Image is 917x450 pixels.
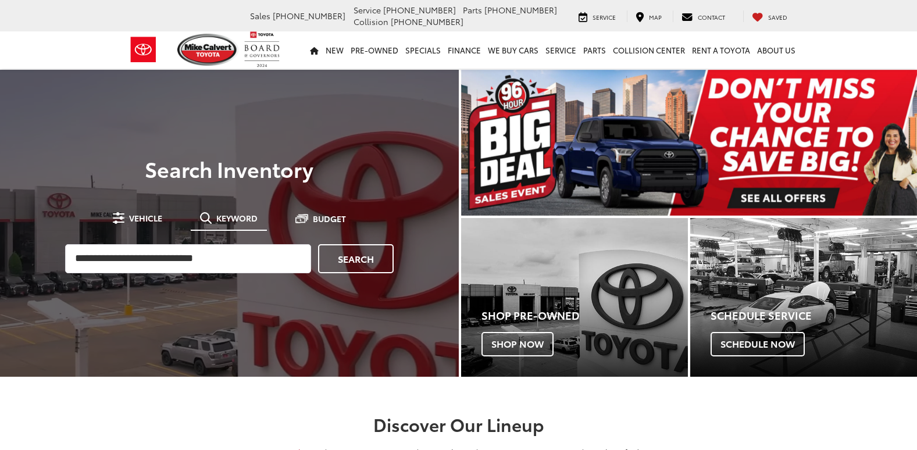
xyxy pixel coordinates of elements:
[609,31,688,69] a: Collision Center
[711,332,805,356] span: Schedule Now
[354,16,388,27] span: Collision
[463,4,482,16] span: Parts
[743,10,796,22] a: My Saved Vehicles
[461,218,688,377] a: Shop Pre-Owned Shop Now
[354,4,381,16] span: Service
[484,31,542,69] a: WE BUY CARS
[318,244,394,273] a: Search
[542,31,580,69] a: Service
[49,415,869,434] h2: Discover Our Lineup
[250,10,270,22] span: Sales
[627,10,670,22] a: Map
[273,10,345,22] span: [PHONE_NUMBER]
[688,31,754,69] a: Rent a Toyota
[313,215,346,223] span: Budget
[347,31,402,69] a: Pre-Owned
[698,13,725,22] span: Contact
[711,310,917,322] h4: Schedule Service
[690,218,917,377] div: Toyota
[122,31,165,69] img: Toyota
[391,16,463,27] span: [PHONE_NUMBER]
[673,10,734,22] a: Contact
[481,310,688,322] h4: Shop Pre-Owned
[444,31,484,69] a: Finance
[383,4,456,16] span: [PHONE_NUMBER]
[649,13,662,22] span: Map
[570,10,625,22] a: Service
[768,13,787,22] span: Saved
[306,31,322,69] a: Home
[402,31,444,69] a: Specials
[177,34,239,66] img: Mike Calvert Toyota
[690,218,917,377] a: Schedule Service Schedule Now
[481,332,554,356] span: Shop Now
[580,31,609,69] a: Parts
[216,214,258,222] span: Keyword
[484,4,557,16] span: [PHONE_NUMBER]
[129,214,162,222] span: Vehicle
[322,31,347,69] a: New
[461,218,688,377] div: Toyota
[49,157,410,180] h3: Search Inventory
[593,13,616,22] span: Service
[754,31,799,69] a: About Us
